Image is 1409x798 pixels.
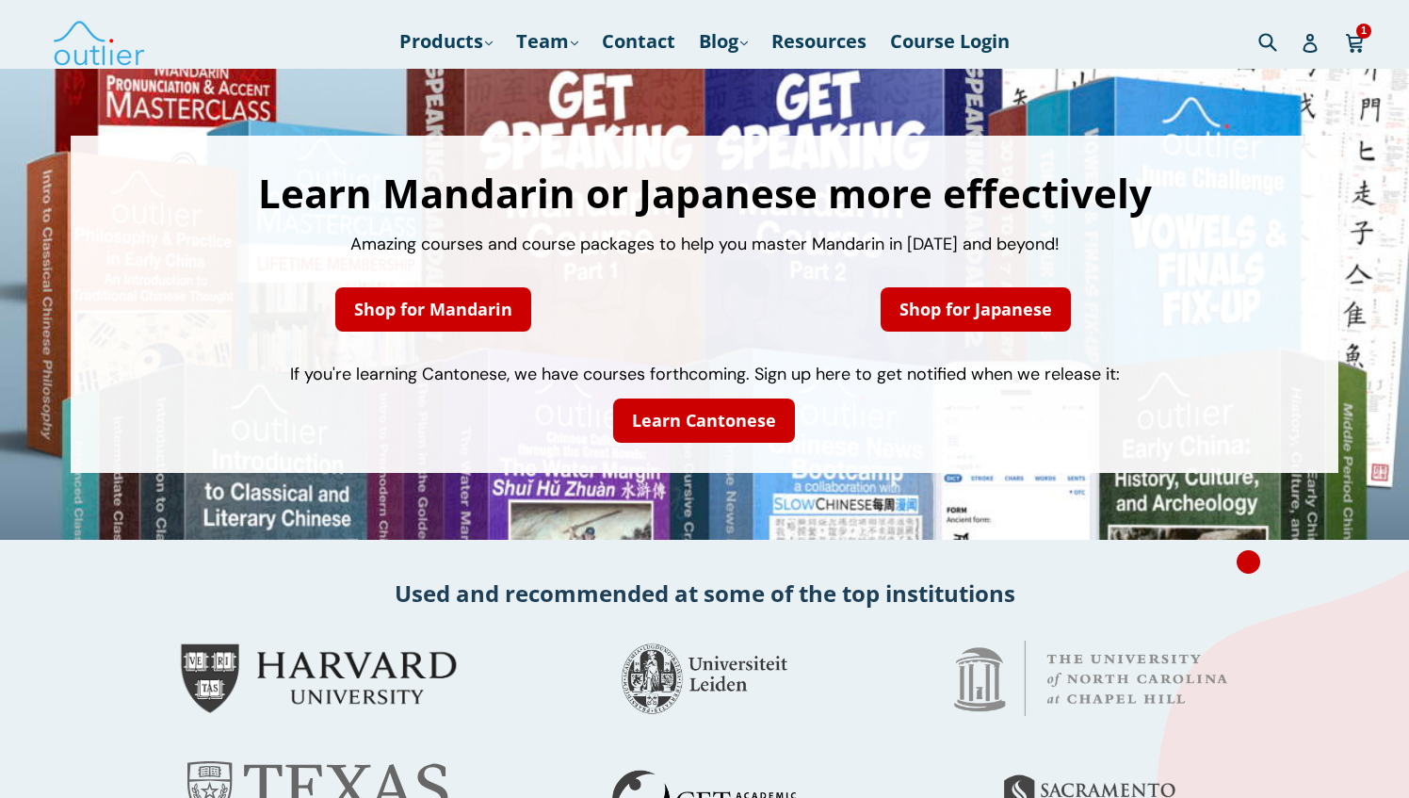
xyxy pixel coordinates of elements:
a: Blog [689,24,757,58]
a: 1 [1345,20,1367,63]
a: Learn Cantonese [613,399,795,443]
a: Shop for Mandarin [335,287,531,332]
span: 1 [1356,24,1371,38]
a: Shop for Japanese [881,287,1071,332]
a: Contact [592,24,685,58]
a: Team [507,24,588,58]
a: Resources [762,24,876,58]
a: Course Login [881,24,1019,58]
span: If you're learning Cantonese, we have courses forthcoming. Sign up here to get notified when we r... [290,363,1120,385]
a: Products [390,24,502,58]
img: Outlier Linguistics [52,14,146,69]
h1: Learn Mandarin or Japanese more effectively [89,173,1320,213]
input: Search [1254,22,1305,60]
span: Amazing courses and course packages to help you master Mandarin in [DATE] and beyond! [350,233,1060,255]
